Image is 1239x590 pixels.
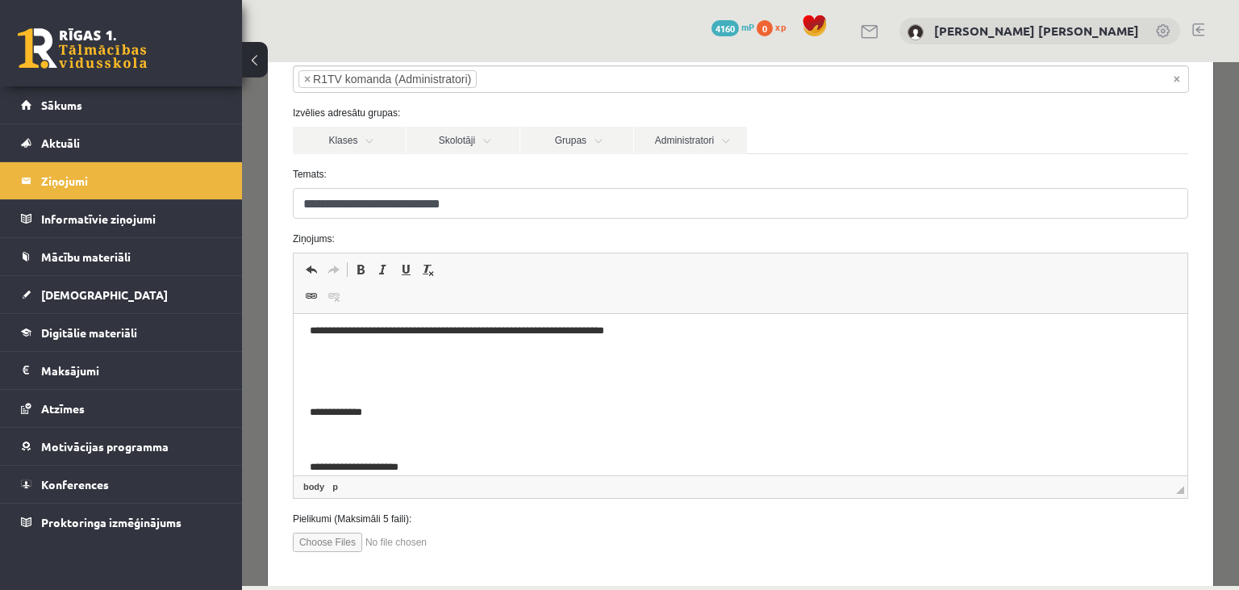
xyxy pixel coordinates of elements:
a: [PERSON_NAME] [PERSON_NAME] [934,23,1139,39]
a: Atzīmes [21,390,222,427]
a: Grupas [278,65,391,92]
a: Konferences [21,466,222,503]
a: Administratori [392,65,505,92]
a: Proktoringa izmēģinājums [21,504,222,541]
a: Undo (Ctrl+Z) [58,197,81,218]
a: Motivācijas programma [21,428,222,465]
a: Informatīvie ziņojumi [21,200,222,237]
a: Unlink [81,224,103,245]
legend: Maksājumi [41,352,222,389]
span: xp [775,20,786,33]
a: Italic (Ctrl+I) [130,197,152,218]
span: Resize [934,424,942,432]
span: Sākums [41,98,82,112]
a: [DEMOGRAPHIC_DATA] [21,276,222,313]
a: Aktuāli [21,124,222,161]
span: Proktoringa izmēģinājums [41,515,181,529]
span: Digitālie materiāli [41,325,137,340]
label: Ziņojums: [39,169,958,184]
li: R1TV komanda (Administratori) [56,8,235,26]
span: × [62,9,69,25]
label: Pielikumi (Maksimāli 5 faili): [39,450,958,464]
span: Atzīmes [41,401,85,416]
span: mP [741,20,754,33]
span: 4160 [711,20,739,36]
a: Link (Ctrl+K) [58,224,81,245]
a: p element [87,417,99,432]
iframe: Editor, wiswyg-editor-47024920049500-1757005048-219 [52,252,945,413]
a: Skolotāji [165,65,277,92]
a: Rīgas 1. Tālmācības vidusskola [18,28,147,69]
span: 0 [757,20,773,36]
a: 4160 mP [711,20,754,33]
a: Bold (Ctrl+B) [107,197,130,218]
a: body element [58,417,86,432]
a: Maksājumi [21,352,222,389]
img: Emīlija Krista Bērziņa [907,24,924,40]
a: Redo (Ctrl+Y) [81,197,103,218]
legend: Informatīvie ziņojumi [41,200,222,237]
a: Sākums [21,86,222,123]
span: Konferences [41,477,109,492]
a: Ziņojumi [21,162,222,199]
a: 0 xp [757,20,794,33]
span: [DEMOGRAPHIC_DATA] [41,287,168,302]
label: Temats: [39,105,958,119]
a: Klases [51,65,164,92]
legend: Ziņojumi [41,162,222,199]
a: Underline (Ctrl+U) [152,197,175,218]
a: Remove Format [175,197,198,218]
a: Digitālie materiāli [21,314,222,351]
label: Izvēlies adresātu grupas: [39,44,958,58]
span: Aktuāli [41,136,80,150]
span: Mācību materiāli [41,249,131,264]
a: Mācību materiāli [21,238,222,275]
span: Motivācijas programma [41,439,169,454]
span: Noņemt visus vienumus [932,9,938,25]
